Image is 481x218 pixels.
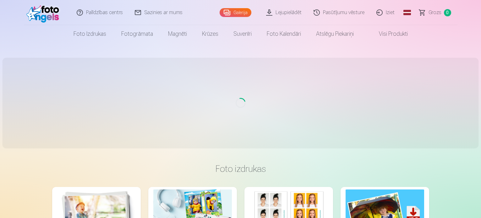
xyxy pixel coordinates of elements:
span: 0 [444,9,451,16]
a: Suvenīri [226,25,259,43]
a: Atslēgu piekariņi [309,25,361,43]
a: Krūzes [194,25,226,43]
span: Grozs [429,9,441,16]
a: Galerija [220,8,251,17]
a: Foto izdrukas [66,25,114,43]
img: /fa1 [26,3,63,23]
a: Magnēti [161,25,194,43]
a: Visi produkti [361,25,415,43]
a: Foto kalendāri [259,25,309,43]
a: Fotogrāmata [114,25,161,43]
h3: Foto izdrukas [57,163,424,174]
